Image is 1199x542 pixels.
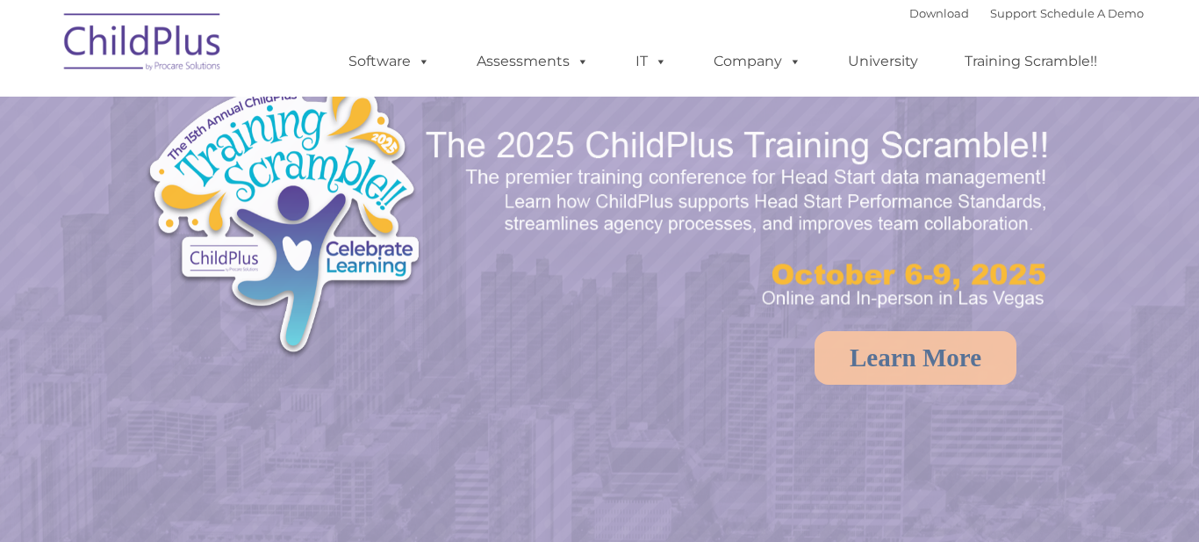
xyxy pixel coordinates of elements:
[1040,6,1144,20] a: Schedule A Demo
[830,44,936,79] a: University
[459,44,607,79] a: Assessments
[909,6,969,20] a: Download
[990,6,1037,20] a: Support
[947,44,1115,79] a: Training Scramble!!
[618,44,685,79] a: IT
[815,331,1016,385] a: Learn More
[331,44,448,79] a: Software
[55,1,231,89] img: ChildPlus by Procare Solutions
[909,6,1144,20] font: |
[696,44,819,79] a: Company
